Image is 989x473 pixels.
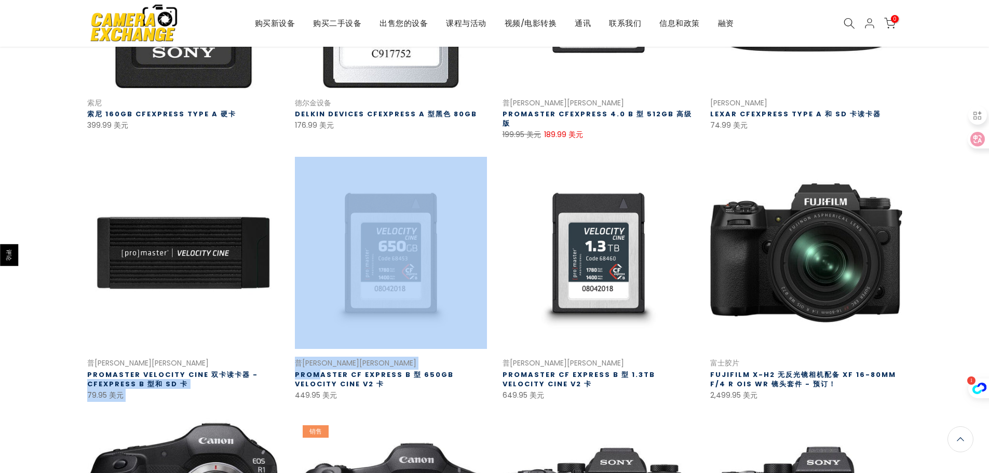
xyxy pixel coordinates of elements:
[295,109,477,119] a: Delkin Devices CFExpress A 型黑色 80GB
[884,18,896,29] a: 0
[609,18,641,29] font: 联系我们
[87,120,128,130] font: 399.99 美元
[87,358,209,368] a: 普[PERSON_NAME][PERSON_NAME]
[544,129,583,140] font: 189.99 美元
[87,390,124,400] font: 79.95 美元
[87,98,102,108] a: 索尼
[503,358,624,368] a: 普[PERSON_NAME][PERSON_NAME]
[503,390,544,400] font: 649.95 美元
[246,17,304,30] a: 购买新设备
[295,370,454,389] a: Promaster CF Express B 型 650GB Velocity Cine V2 卡
[437,17,496,30] a: 课程与活动
[503,370,655,389] a: Promaster CF Express B 型 1.3TB Velocity Cine V2 卡
[5,249,13,261] font: 评论
[710,120,748,130] font: 74.99 美元
[295,390,337,400] font: 449.95 美元
[651,17,709,30] a: 信息和政策
[503,109,692,128] a: Promaster CFexpress 4.0 B 型 512GB 高级版
[87,109,236,119] a: 索尼 160GB CFexpress Type A 硬卡
[709,17,743,30] a: 融资
[710,390,757,400] font: 2,499.95 美元
[505,18,557,29] font: 视频/电影转换
[295,358,416,368] a: 普[PERSON_NAME][PERSON_NAME]
[893,15,897,23] font: 0
[600,17,651,30] a: 联系我们
[710,98,767,108] a: [PERSON_NAME]
[575,18,591,29] font: 通讯
[295,98,331,108] a: 德尔金设备
[947,426,973,452] a: 返回顶部
[710,109,881,119] a: Lexar CFexpress Type A 和 SD 卡读卡器
[295,120,334,130] font: 176.99 美元
[255,18,295,29] font: 购买新设备
[503,129,541,140] font: 199.95 美元
[503,98,624,108] a: 普[PERSON_NAME][PERSON_NAME]
[710,370,896,389] a: FUJIFILM X-H2 无反光镜相机配备 XF 16-80mm f/4 R OIS WR 镜头套件 - 预订！
[304,17,371,30] a: 购买二手设备
[380,18,428,29] font: 出售您的设备
[566,17,600,30] a: 通讯
[87,370,258,389] a: Promaster Velocity CINE 双卡读卡器 - CFexpress B 型和 SD 卡
[710,358,739,368] a: 富士胶片
[313,18,361,29] font: 购买二手设备
[495,17,566,30] a: 视频/电影转换
[371,17,437,30] a: 出售您的设备
[446,18,486,29] font: 课程与活动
